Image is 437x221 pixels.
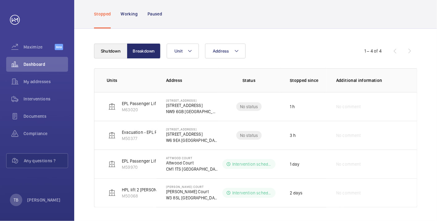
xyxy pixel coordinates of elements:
p: W3 8SL [GEOGRAPHIC_DATA] [166,195,218,201]
p: No status [240,132,258,138]
p: Additional information [336,77,405,83]
p: 3 h [290,132,296,138]
p: [PERSON_NAME] [27,197,61,203]
span: Interventions [24,96,68,102]
button: Address [205,44,246,58]
p: Address [166,77,218,83]
p: Stopped [94,11,111,17]
p: Paused [148,11,162,17]
p: EPL Passenger Lift 1 [122,158,160,164]
p: Stopped since [290,77,326,83]
button: Unit [167,44,199,58]
p: [PERSON_NAME] Court [166,185,218,189]
p: Status [222,77,276,83]
span: No comment [336,104,361,110]
div: 1 – 4 of 4 [364,48,382,54]
p: EPL Passenger Lift 72-101 [122,100,171,107]
button: Breakdown [127,44,161,58]
p: M59970 [122,164,160,170]
p: NW9 6GB [GEOGRAPHIC_DATA] [166,108,218,115]
p: CM1 1TS [GEOGRAPHIC_DATA] [166,166,218,172]
p: Intervention scheduled [232,190,272,196]
span: Compliance [24,130,68,137]
span: Dashboard [24,61,68,67]
img: elevator.svg [108,160,116,168]
p: 2 days [290,190,302,196]
img: elevator.svg [108,189,116,197]
span: My addresses [24,79,68,85]
span: Unit [174,49,182,53]
p: [STREET_ADDRESS] [166,127,218,131]
p: 1 h [290,104,295,110]
span: Any questions ? [24,158,68,164]
span: No comment [336,161,361,167]
p: 1 day [290,161,299,167]
p: [PERSON_NAME] Court [166,189,218,195]
img: elevator.svg [108,132,116,139]
img: elevator.svg [108,103,116,110]
p: HPL lift 2 [PERSON_NAME]/igb hydro [122,187,191,193]
p: Intervention scheduled [232,161,272,167]
p: Evacuation - EPL Passenger Lift No 1 [122,129,191,135]
p: Units [107,77,156,83]
span: Address [213,49,229,53]
p: M50068 [122,193,191,199]
p: Attwood Court [166,160,218,166]
p: No status [240,104,258,110]
span: Maximize [24,44,55,50]
button: Shutdown [94,44,127,58]
p: W6 9EA [GEOGRAPHIC_DATA] [166,137,218,143]
p: M50377 [122,135,191,142]
p: M63020 [122,107,171,113]
p: Working [121,11,137,17]
p: [STREET_ADDRESS] [166,131,218,137]
span: Beta [55,44,63,50]
span: No comment [336,132,361,138]
span: No comment [336,190,361,196]
p: [STREET_ADDRESS] [166,102,218,108]
p: Attwood Court [166,156,218,160]
p: [STREET_ADDRESS] [166,99,218,102]
span: Documents [24,113,68,119]
p: TB [14,197,18,203]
